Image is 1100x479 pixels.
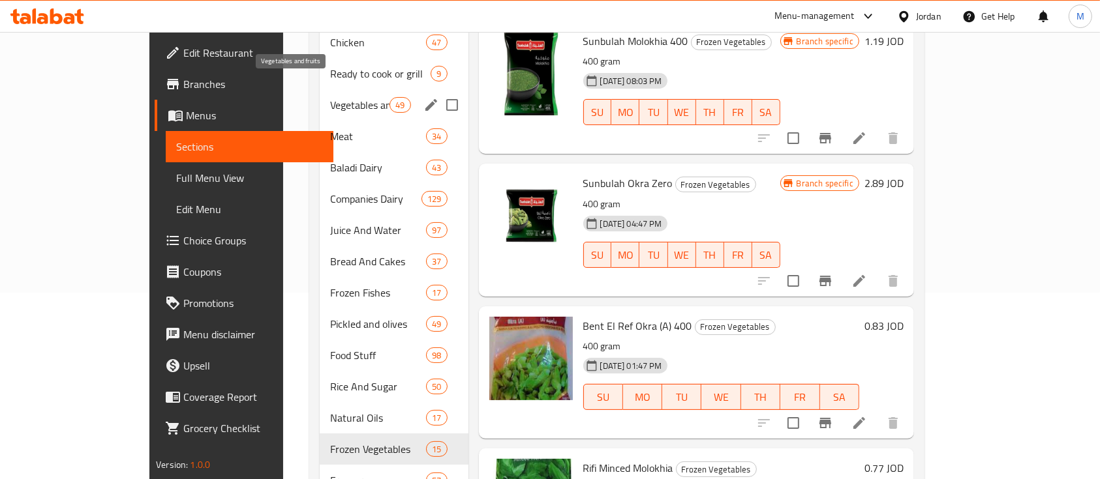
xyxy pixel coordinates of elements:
[724,242,752,268] button: FR
[645,246,662,265] span: TU
[583,316,692,336] span: Bent El Ref Okra (A) 400
[330,222,426,238] span: Juice And Water
[320,58,468,89] div: Ready to cook or grill9
[190,456,210,473] span: 1.0.0
[595,218,667,230] span: [DATE] 04:47 PM
[878,407,909,439] button: delete
[183,295,323,311] span: Promotions
[696,242,724,268] button: TH
[320,402,468,433] div: Natural Oils17
[786,388,814,407] span: FR
[427,36,446,49] span: 47
[780,384,819,410] button: FR
[489,174,573,257] img: Sunbulah Okra Zero
[676,461,757,477] div: Frozen Vegetables
[330,97,390,113] span: Vegetables and fruits
[667,388,696,407] span: TU
[791,35,859,48] span: Branch specific
[320,371,468,402] div: Rice And Sugar50
[427,412,446,424] span: 17
[330,379,426,394] div: Rice And Sugar
[741,384,780,410] button: TH
[186,108,323,123] span: Menus
[431,68,446,80] span: 9
[155,413,333,444] a: Grocery Checklist
[639,242,667,268] button: TU
[427,224,446,237] span: 97
[320,308,468,340] div: Pickled and olives49
[183,233,323,248] span: Choice Groups
[422,193,446,205] span: 129
[675,177,756,192] div: Frozen Vegetables
[155,350,333,381] a: Upsell
[589,388,618,407] span: SU
[668,99,696,125] button: WE
[330,191,421,207] span: Companies Dairy
[628,388,657,407] span: MO
[320,121,468,152] div: Meat34
[426,160,447,175] div: items
[166,194,333,225] a: Edit Menu
[677,462,756,477] span: Frozen Vegetables
[183,45,323,61] span: Edit Restaurant
[176,170,323,186] span: Full Menu View
[427,349,446,362] span: 98
[330,66,431,81] span: Ready to cook or grill
[330,254,426,269] span: Bread And Cakes
[595,360,667,372] span: [DATE] 01:47 PM
[166,162,333,194] a: Full Menu View
[421,191,447,207] div: items
[851,130,867,146] a: Edit menu item
[155,225,333,256] a: Choice Groups
[595,75,667,87] span: [DATE] 08:03 PM
[330,128,426,144] div: Meat
[746,388,775,407] span: TH
[427,255,446,268] span: 37
[176,201,323,217] span: Edit Menu
[427,162,446,174] span: 43
[583,173,673,193] span: Sunbulah Okra Zero
[427,130,446,143] span: 34
[692,35,771,50] span: Frozen Vegetables
[390,99,410,111] span: 49
[155,319,333,350] a: Menu disclaimer
[155,287,333,319] a: Promotions
[851,273,867,289] a: Edit menu item
[426,441,447,457] div: items
[724,99,752,125] button: FR
[662,384,701,410] button: TU
[320,433,468,465] div: Frozen Vegetables15
[426,285,447,300] div: items
[330,316,426,332] span: Pickled and olives
[155,37,333,68] a: Edit Restaurant
[701,246,719,265] span: TH
[825,388,854,407] span: SA
[701,384,741,410] button: WE
[330,35,426,50] span: Chicken
[320,340,468,371] div: Food Stuff98
[176,139,323,154] span: Sections
[320,89,468,121] div: Vegetables and fruits49edit
[673,103,691,122] span: WE
[183,420,323,436] span: Grocery Checklist
[426,316,447,332] div: items
[583,53,780,70] p: 400 gram
[645,103,662,122] span: TU
[330,285,426,300] div: Frozen Fishes
[864,32,904,50] h6: 1.19 JOD
[320,214,468,246] div: Juice And Water97
[676,177,756,192] span: Frozen Vegetables
[623,384,662,410] button: MO
[330,160,426,175] div: Baladi Dairy
[583,99,612,125] button: SU
[639,99,667,125] button: TU
[583,458,673,478] span: Rifi Minced Molokhia
[695,319,775,334] span: Frozen Vegetables
[156,456,188,473] span: Version:
[426,379,447,394] div: items
[489,32,573,115] img: Sunbulah Molokhia 400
